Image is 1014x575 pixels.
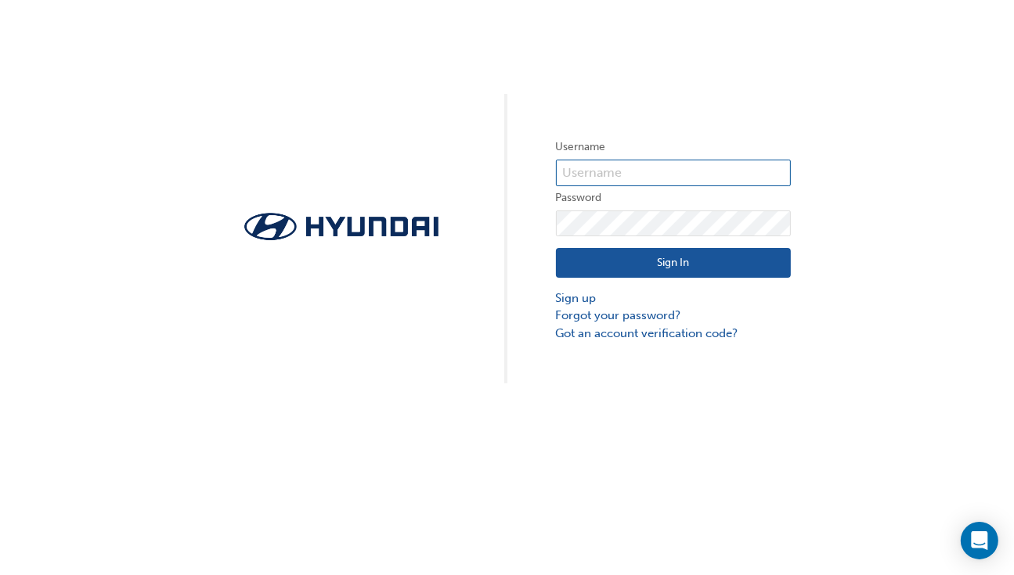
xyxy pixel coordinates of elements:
input: Username [556,160,791,186]
a: Sign up [556,289,791,307]
button: Sign In [556,248,791,278]
div: Open Intercom Messenger [961,522,998,559]
label: Username [556,138,791,156]
label: Password [556,189,791,207]
a: Got an account verification code? [556,325,791,343]
img: Trak [224,208,459,245]
a: Forgot your password? [556,307,791,325]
